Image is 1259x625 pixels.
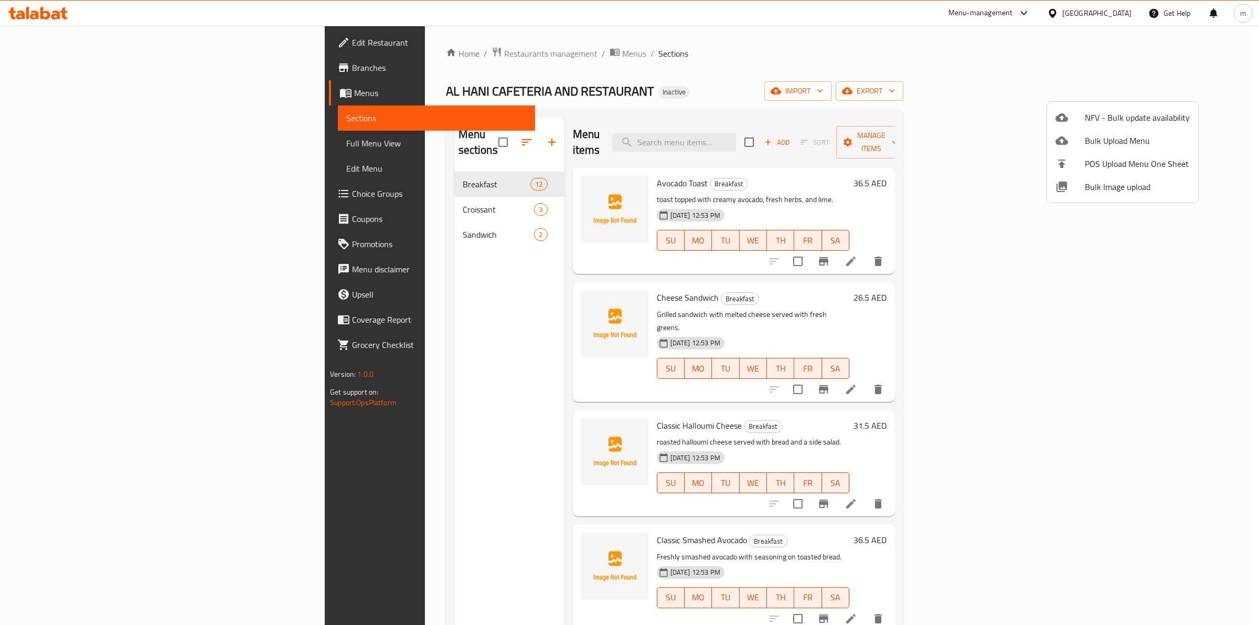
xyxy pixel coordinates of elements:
[1085,134,1190,147] span: Bulk Upload Menu
[1085,111,1190,124] span: NFV - Bulk update availability
[1047,129,1198,152] li: Upload bulk menu
[1085,181,1190,193] span: Bulk Image upload
[1085,157,1190,170] span: POS Upload Menu One Sheet
[1047,152,1198,175] li: POS Upload Menu One Sheet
